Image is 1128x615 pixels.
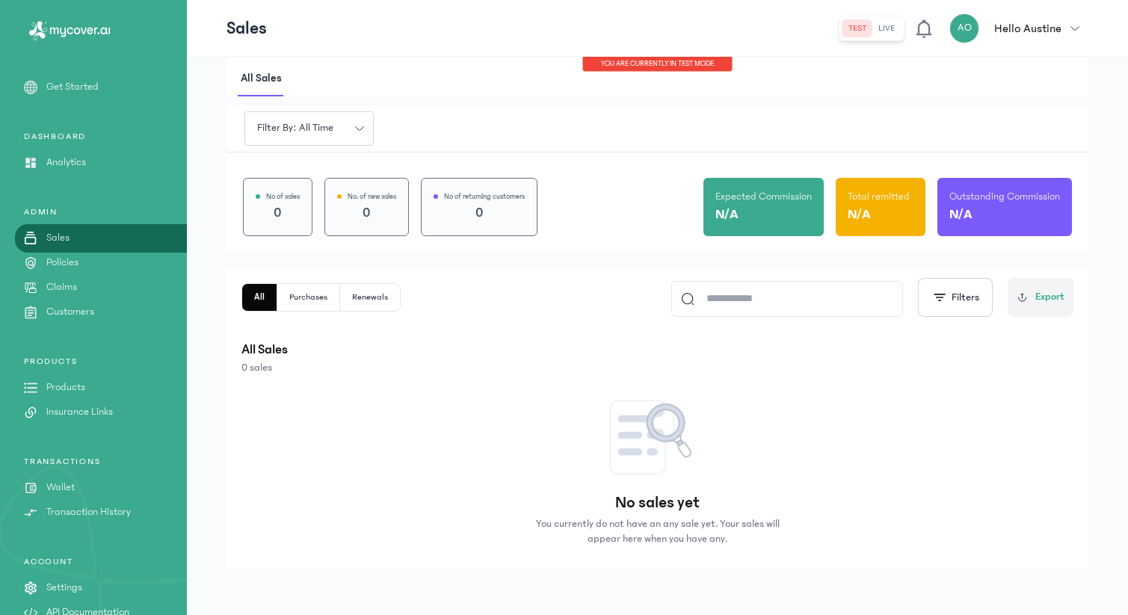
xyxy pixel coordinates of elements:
[46,304,94,320] p: Customers
[46,580,82,596] p: Settings
[238,61,285,96] span: All sales
[256,203,300,223] p: 0
[1008,278,1073,317] button: Export
[244,111,374,146] button: Filter by: all time
[46,380,85,395] p: Products
[434,203,525,223] p: 0
[46,404,113,420] p: Insurance Links
[348,191,396,203] p: No. of new sales
[949,204,973,225] p: N/A
[848,189,910,204] p: Total remitted
[872,19,901,37] button: live
[46,504,131,520] p: Transaction History
[226,16,267,40] p: Sales
[46,480,75,495] p: Wallet
[242,284,277,311] button: All
[918,278,993,317] button: Filters
[241,360,1073,375] p: 0 sales
[266,191,300,203] p: No of sales
[444,191,525,203] p: No of returning customers
[842,19,872,37] button: test
[1035,289,1064,305] span: Export
[949,13,979,43] div: AO
[848,204,871,225] p: N/A
[248,120,342,136] span: Filter by: all time
[337,203,396,223] p: 0
[46,255,78,271] p: Policies
[715,204,739,225] p: N/A
[241,339,1073,360] p: All Sales
[949,13,1088,43] button: AOHello Austine
[46,230,70,246] p: Sales
[46,79,99,95] p: Get Started
[340,284,400,311] button: Renewals
[949,189,1060,204] p: Outstanding Commission
[46,279,77,295] p: Claims
[238,61,294,96] button: All sales
[277,284,340,311] button: Purchases
[715,189,812,204] p: Expected Commission
[46,155,86,170] p: Analytics
[994,19,1061,37] p: Hello Austine
[615,492,700,513] p: No sales yet
[527,516,789,546] p: You currently do not have an any sale yet. Your sales will appear here when you have any.
[582,57,733,72] div: You are currently in TEST MODE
